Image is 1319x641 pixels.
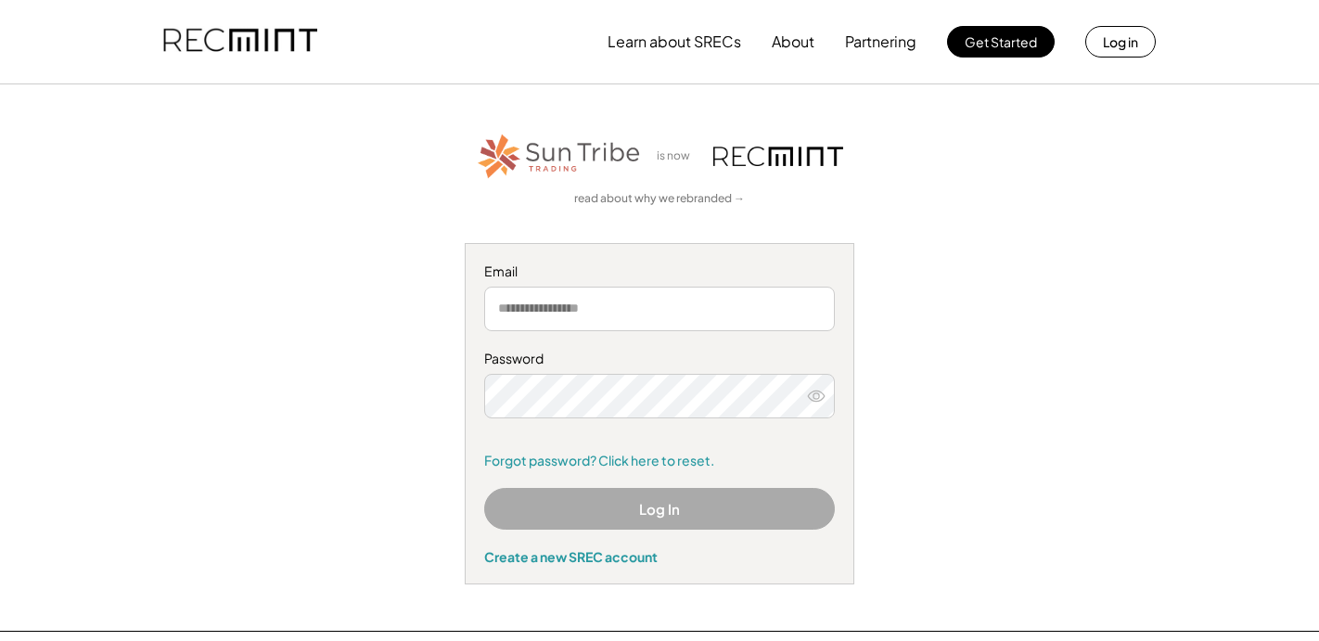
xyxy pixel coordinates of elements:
a: read about why we rebranded → [574,191,745,207]
button: Log in [1085,26,1156,58]
img: recmint-logotype%403x.png [163,10,317,73]
button: Get Started [947,26,1055,58]
button: Partnering [845,23,916,60]
div: Password [484,350,835,368]
button: Learn about SRECs [608,23,741,60]
img: recmint-logotype%403x.png [713,147,843,166]
button: About [772,23,814,60]
div: Create a new SREC account [484,548,835,565]
a: Forgot password? Click here to reset. [484,452,835,470]
div: Email [484,263,835,281]
div: is now [652,148,704,164]
button: Log In [484,488,835,530]
img: STT_Horizontal_Logo%2B-%2BColor.png [476,131,643,182]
